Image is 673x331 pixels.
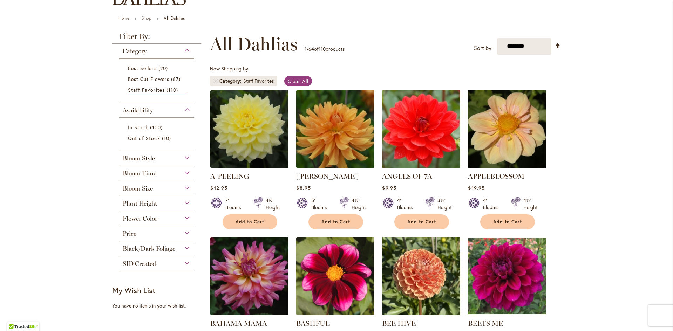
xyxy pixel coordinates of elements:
[128,87,165,93] span: Staff Favorites
[162,135,173,142] span: 10
[493,219,522,225] span: Add to Cart
[123,106,153,114] span: Availability
[223,214,277,229] button: Add to Cart
[480,214,535,229] button: Add to Cart
[266,197,280,211] div: 4½' Height
[123,230,136,237] span: Price
[123,260,156,268] span: SID Created
[243,77,274,84] div: Staff Favorites
[171,75,182,83] span: 87
[382,319,416,327] a: BEE HIVE
[296,185,311,191] span: $8.95
[210,185,227,191] span: $12.95
[112,33,201,44] strong: Filter By:
[128,75,187,83] a: Best Cut Flowers
[296,163,374,170] a: ANDREW CHARLES
[123,215,157,222] span: Flower Color
[123,200,157,207] span: Plant Height
[128,124,148,131] span: In Stock
[150,124,164,131] span: 100
[118,15,129,21] a: Home
[210,319,267,327] a: BAHAMA MAMA
[123,245,175,253] span: Black/Dark Foliage
[288,78,308,84] span: Clear All
[468,163,546,170] a: APPLEBLOSSOM
[311,197,331,211] div: 5" Blooms
[123,154,155,162] span: Bloom Style
[210,237,288,315] img: Bahama Mama
[112,285,155,295] strong: My Wish List
[308,46,314,52] span: 64
[142,15,151,21] a: Shop
[5,306,25,326] iframe: Launch Accessibility Center
[123,170,156,177] span: Bloom Time
[468,185,484,191] span: $19.95
[437,197,452,211] div: 3½' Height
[305,46,307,52] span: 1
[380,88,462,170] img: ANGELS OF 7A
[407,219,436,225] span: Add to Cart
[210,34,298,55] span: All Dahlias
[468,90,546,168] img: APPLEBLOSSOM
[394,214,449,229] button: Add to Cart
[468,310,546,317] a: BEETS ME
[296,237,374,315] img: BASHFUL
[128,124,187,131] a: In Stock 100
[158,64,170,72] span: 20
[308,214,363,229] button: Add to Cart
[382,185,396,191] span: $9.95
[382,237,460,315] img: BEE HIVE
[397,197,417,211] div: 4" Blooms
[128,135,160,142] span: Out of Stock
[236,219,264,225] span: Add to Cart
[166,86,180,94] span: 110
[352,197,366,211] div: 4½' Height
[210,90,288,168] img: A-Peeling
[319,46,326,52] span: 110
[474,42,493,55] label: Sort by:
[284,76,312,86] a: Clear All
[128,76,169,82] span: Best Cut Flowers
[128,86,187,94] a: Staff Favorites
[225,197,245,211] div: 7" Blooms
[296,310,374,317] a: BASHFUL
[128,64,187,72] a: Best Sellers
[468,237,546,315] img: BEETS ME
[210,172,249,180] a: A-PEELING
[210,163,288,170] a: A-Peeling
[123,185,153,192] span: Bloom Size
[210,65,248,72] span: Now Shopping by
[468,319,503,327] a: BEETS ME
[382,172,432,180] a: ANGELS OF 7A
[296,172,359,180] a: [PERSON_NAME]
[382,163,460,170] a: ANGELS OF 7A
[321,219,350,225] span: Add to Cart
[219,77,243,84] span: Category
[164,15,185,21] strong: All Dahlias
[112,302,206,309] div: You have no items in your wish list.
[296,319,330,327] a: BASHFUL
[128,65,157,71] span: Best Sellers
[468,172,524,180] a: APPLEBLOSSOM
[305,43,345,55] p: - of products
[213,79,218,83] a: Remove Category Staff Favorites
[523,197,538,211] div: 4½' Height
[382,310,460,317] a: BEE HIVE
[296,90,374,168] img: ANDREW CHARLES
[210,310,288,317] a: Bahama Mama
[483,197,503,211] div: 4" Blooms
[123,47,147,55] span: Category
[128,135,187,142] a: Out of Stock 10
